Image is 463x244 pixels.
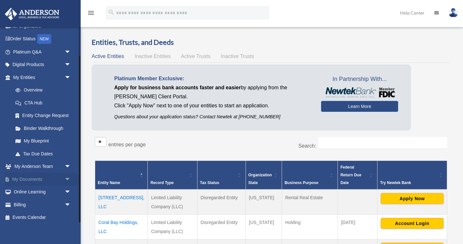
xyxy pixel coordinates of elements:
[92,37,450,47] h3: Entities, Trusts, and Deeds
[150,181,174,185] span: Record Type
[5,211,81,224] a: Events Calendar
[5,160,81,173] a: My Anderson Teamarrow_drop_down
[9,84,74,97] a: Overview
[87,11,95,17] a: menu
[114,113,311,121] p: Questions about your application status? Contact Newtek at [PHONE_NUMBER]
[148,215,197,239] td: Limited Liability Company (LLC)
[197,215,246,239] td: Disregarded Entity
[114,85,241,90] span: Apply for business bank accounts faster and easier
[65,58,77,72] span: arrow_drop_down
[9,109,77,122] a: Entity Change Request
[248,173,272,185] span: Organization State
[95,215,148,239] td: Coral Bay Holdings, LLC
[87,9,95,17] i: menu
[381,218,444,229] button: Account Login
[135,54,171,59] span: Inactive Entities
[9,147,77,160] a: Tax Due Dates
[92,54,124,59] span: Active Entities
[381,220,444,226] a: Account Login
[200,181,219,185] span: Tax Status
[298,143,316,149] label: Search:
[5,45,81,58] a: Platinum Q&Aarrow_drop_down
[65,173,77,186] span: arrow_drop_down
[108,9,115,16] i: search
[9,96,77,109] a: CTA Hub
[3,8,61,20] img: Anderson Advisors Platinum Portal
[148,190,197,215] td: Limited Liability Company (LLC)
[108,142,146,147] label: entries per page
[324,87,395,98] img: NewtekBankLogoSM.png
[282,215,337,239] td: Holding
[9,135,77,148] a: My Blueprint
[285,181,318,185] span: Business Purpose
[5,58,81,71] a: Digital Productsarrow_drop_down
[282,161,337,190] th: Business Purpose: Activate to sort
[246,190,282,215] td: [US_STATE]
[114,83,311,101] p: by applying from the [PERSON_NAME] Client Portal.
[95,161,148,190] th: Entity Name: Activate to invert sorting
[282,190,337,215] td: Rental Real Estate
[65,198,77,211] span: arrow_drop_down
[5,186,81,199] a: Online Learningarrow_drop_down
[377,161,447,190] th: Try Newtek Bank : Activate to sort
[321,101,398,112] a: Learn More
[5,33,81,46] a: Order StatusNEW
[246,161,282,190] th: Organization State: Activate to sort
[321,74,398,84] span: In Partnership With...
[65,71,77,84] span: arrow_drop_down
[246,215,282,239] td: [US_STATE]
[65,45,77,59] span: arrow_drop_down
[37,34,51,44] div: NEW
[338,161,377,190] th: Federal Return Due Date: Activate to sort
[181,54,211,59] span: Active Trusts
[65,186,77,199] span: arrow_drop_down
[65,160,77,173] span: arrow_drop_down
[197,190,246,215] td: Disregarded Entity
[98,181,120,185] span: Entity Name
[340,165,361,185] span: Federal Return Due Date
[114,101,311,110] p: Click "Apply Now" next to one of your entities to start an application.
[221,54,254,59] span: Inactive Trusts
[114,74,311,83] p: Platinum Member Exclusive:
[5,71,77,84] a: My Entitiesarrow_drop_down
[338,215,377,239] td: [DATE]
[197,161,246,190] th: Tax Status: Activate to sort
[9,122,77,135] a: Binder Walkthrough
[5,173,81,186] a: My Documentsarrow_drop_down
[448,8,458,17] img: User Pic
[381,193,444,204] button: Apply Now
[148,161,197,190] th: Record Type: Activate to sort
[95,190,148,215] td: [STREET_ADDRESS], LLC
[5,198,81,211] a: Billingarrow_drop_down
[380,179,437,187] div: Try Newtek Bank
